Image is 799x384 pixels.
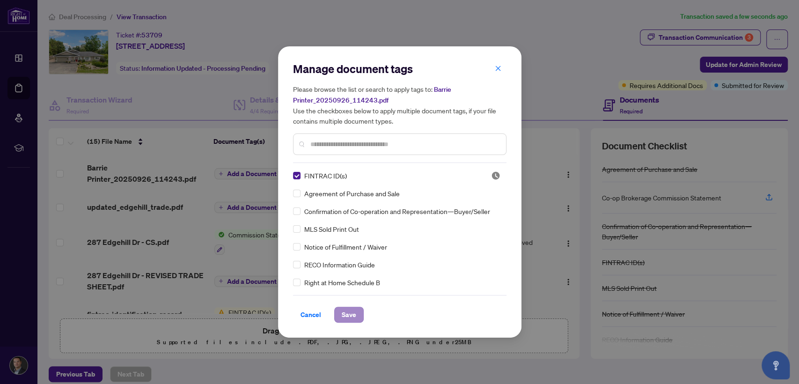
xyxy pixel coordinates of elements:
button: Open asap [762,351,790,379]
span: Confirmation of Co-operation and Representation—Buyer/Seller [304,206,490,216]
span: Right at Home Schedule B [304,277,380,288]
span: MLS Sold Print Out [304,224,359,234]
span: Notice of Fulfillment / Waiver [304,242,387,252]
h5: Please browse the list or search to apply tags to: Use the checkboxes below to apply multiple doc... [293,84,506,126]
img: status [491,171,500,180]
span: RECO Information Guide [304,259,375,270]
span: close [495,65,501,72]
span: Save [342,307,356,322]
button: Save [334,307,364,323]
button: Cancel [293,307,329,323]
span: Cancel [301,307,321,322]
h2: Manage document tags [293,61,506,76]
span: Agreement of Purchase and Sale [304,188,400,199]
span: FINTRAC ID(s) [304,170,347,181]
span: Pending Review [491,171,500,180]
